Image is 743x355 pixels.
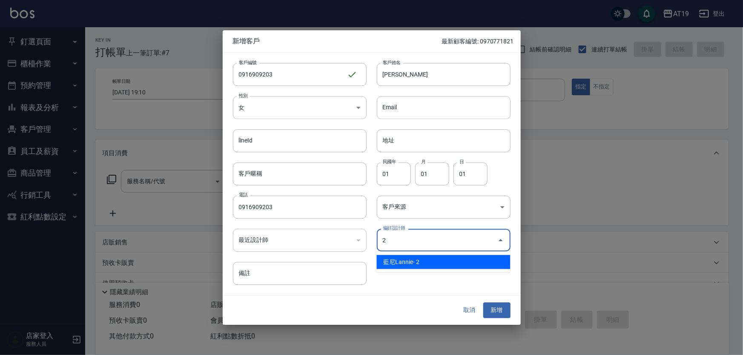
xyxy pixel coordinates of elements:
label: 客戶編號 [239,59,257,65]
div: 女 [233,96,367,119]
label: 民國年 [383,159,396,165]
p: 最新顧客編號: 0970771821 [442,37,514,46]
button: 取消 [456,303,483,318]
span: 新增客戶 [233,37,442,45]
li: 藍尼Lannie- 2 [377,255,511,269]
button: 新增 [483,303,511,318]
label: 日 [459,159,464,165]
label: 性別 [239,92,248,99]
label: 客戶姓名 [383,59,401,65]
label: 電話 [239,192,248,198]
button: Close [494,233,508,247]
label: 月 [421,159,425,165]
label: 偏好設計師 [383,225,405,231]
